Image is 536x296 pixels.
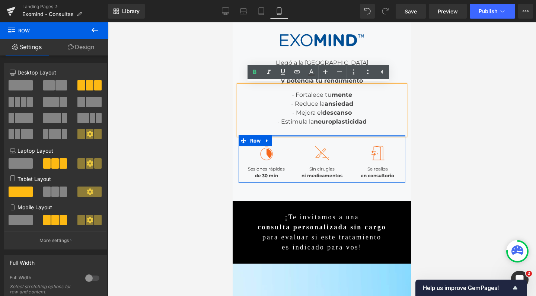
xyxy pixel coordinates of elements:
[378,4,393,19] button: Redo
[10,147,101,155] p: Laptop Layout
[60,87,119,94] span: - Mejora el
[405,7,417,15] span: Save
[54,39,108,55] a: Design
[217,4,234,19] a: Desktop
[81,96,134,103] strong: neuroplasticidad
[423,284,511,292] span: Help us improve GemPages!
[36,46,142,53] b: la tecnología que calma tu mente
[470,4,515,19] button: Publish
[12,138,56,157] div: Sesiones rápidas
[252,4,270,19] a: Tablet
[4,232,106,249] button: More settings
[360,4,375,19] button: Undo
[30,113,39,124] a: Expand / Collapse
[22,150,45,156] strong: de 30 min
[63,138,115,157] div: Sin cirugías
[48,55,130,62] b: y potencia tu rendimiento
[22,11,74,17] span: Exomind - Consultas
[123,138,167,157] div: Se realiza
[10,284,77,295] div: Select stretching options for row and content.
[16,113,30,124] span: Row
[122,8,140,15] span: Library
[10,275,78,283] div: Full Width
[526,271,532,277] span: 2
[108,4,145,19] a: New Library
[128,150,162,156] strong: en consultorio
[39,237,69,244] p: More settings
[10,175,101,183] p: Tablet Layout
[234,4,252,19] a: Laptop
[270,4,288,19] a: Mobile
[6,36,173,45] div: Llegó a la [GEOGRAPHIC_DATA]
[479,8,497,14] span: Publish
[22,4,108,10] a: Landing Pages
[99,69,119,76] strong: mente
[518,4,533,19] button: More
[10,203,101,211] p: Mobile Layout
[438,7,458,15] span: Preview
[25,201,154,209] strong: consulta personalizada sin cargo
[45,96,134,103] span: - Estimula la
[59,69,119,76] span: - Fortalece tu
[423,283,520,292] button: Show survey - Help us improve GemPages!
[10,255,35,266] div: Full Width
[92,78,121,85] strong: ansiedad
[511,271,529,289] iframe: Intercom live chat
[58,78,121,85] span: - Reduce la
[90,87,119,94] strong: descanso
[7,22,82,39] span: Row
[69,150,110,156] strong: ni medicamentos
[429,4,467,19] a: Preview
[10,69,101,76] p: Desktop Layout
